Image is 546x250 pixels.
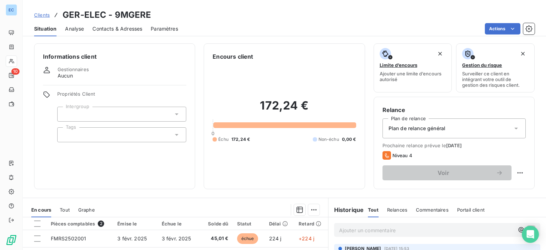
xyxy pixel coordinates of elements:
[63,9,151,21] h3: GER-ELEC - 9MGERE
[457,207,485,213] span: Portail client
[58,67,89,72] span: Gestionnaires
[6,234,17,246] img: Logo LeanPay
[380,71,446,82] span: Ajouter une limite d’encours autorisé
[342,136,356,143] span: 0,00 €
[522,226,539,243] div: Open Intercom Messenger
[382,165,512,180] button: Voir
[218,136,229,143] span: Échu
[269,235,282,241] span: 224 j
[387,207,407,213] span: Relances
[34,25,57,32] span: Situation
[31,207,51,213] span: En cours
[416,207,449,213] span: Commentaires
[117,221,153,227] div: Émise le
[162,235,191,241] span: 3 févr. 2025
[51,220,109,227] div: Pièces comptables
[299,235,314,241] span: +224 j
[446,143,462,148] span: [DATE]
[43,52,186,61] h6: Informations client
[269,221,290,227] div: Délai
[60,207,70,213] span: Tout
[58,72,73,79] span: Aucun
[57,91,186,101] span: Propriétés Client
[231,136,250,143] span: 172,24 €
[318,136,339,143] span: Non-échu
[98,220,104,227] span: 2
[206,221,228,227] div: Solde dû
[392,153,412,158] span: Niveau 4
[382,143,526,148] span: Prochaine relance prévue le
[63,132,69,138] input: Ajouter une valeur
[212,131,214,136] span: 0
[34,11,50,18] a: Clients
[391,170,496,176] span: Voir
[328,206,364,214] h6: Historique
[213,99,356,120] h2: 172,24 €
[485,23,520,34] button: Actions
[63,111,69,117] input: Ajouter une valeur
[299,221,324,227] div: Retard
[462,62,502,68] span: Gestion du risque
[213,52,253,61] h6: Encours client
[151,25,178,32] span: Paramètres
[237,221,261,227] div: Statut
[380,62,417,68] span: Limite d’encours
[65,25,84,32] span: Analyse
[6,4,17,16] div: EC
[389,125,445,132] span: Plan de relance général
[382,106,526,114] h6: Relance
[34,12,50,18] span: Clients
[368,207,379,213] span: Tout
[117,235,147,241] span: 3 févr. 2025
[51,235,86,241] span: FMRS2502001
[78,207,95,213] span: Graphe
[456,43,535,92] button: Gestion du risqueSurveiller ce client en intégrant votre outil de gestion des risques client.
[162,221,197,227] div: Échue le
[11,68,20,75] span: 10
[206,235,228,242] span: 45,01 €
[462,71,529,88] span: Surveiller ce client en intégrant votre outil de gestion des risques client.
[237,233,258,244] span: échue
[374,43,452,92] button: Limite d’encoursAjouter une limite d’encours autorisé
[92,25,142,32] span: Contacts & Adresses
